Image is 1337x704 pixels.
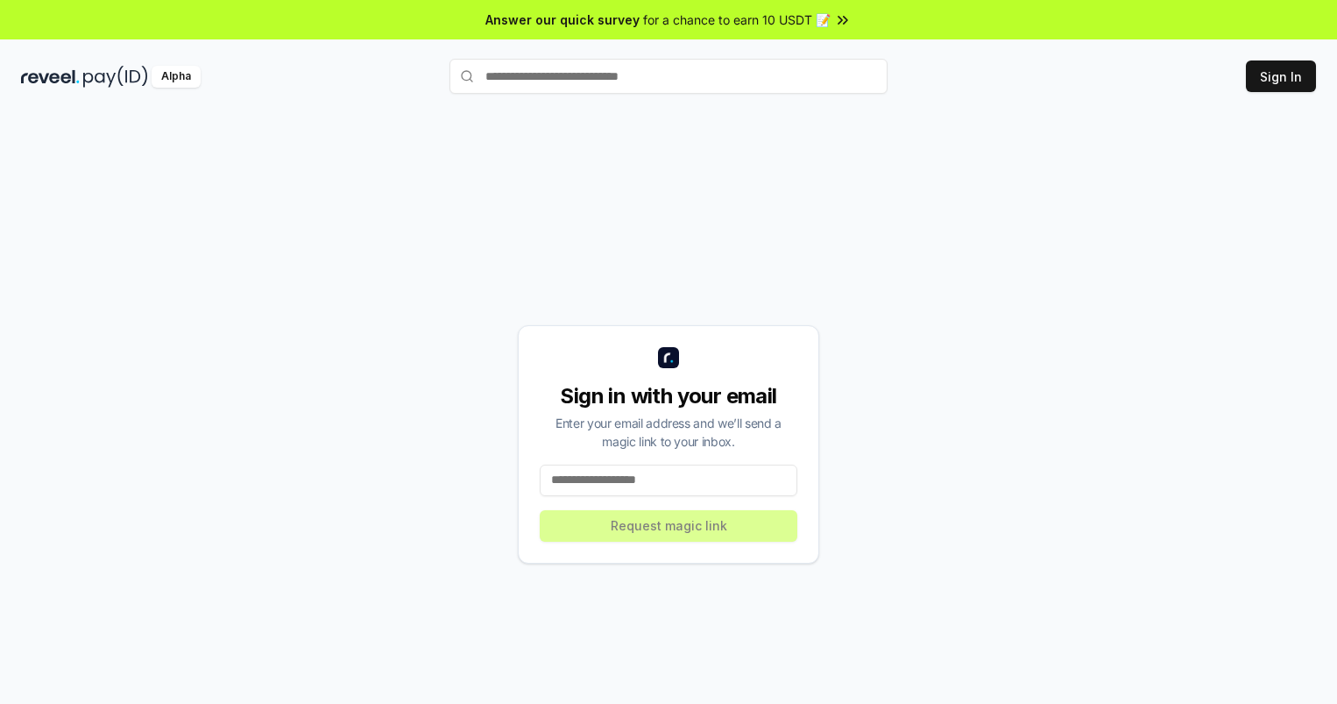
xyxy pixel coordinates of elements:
div: Enter your email address and we’ll send a magic link to your inbox. [540,414,797,451]
span: Answer our quick survey [485,11,640,29]
img: logo_small [658,347,679,368]
div: Sign in with your email [540,382,797,410]
span: for a chance to earn 10 USDT 📝 [643,11,831,29]
div: Alpha [152,66,201,88]
button: Sign In [1246,60,1316,92]
img: pay_id [83,66,148,88]
img: reveel_dark [21,66,80,88]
